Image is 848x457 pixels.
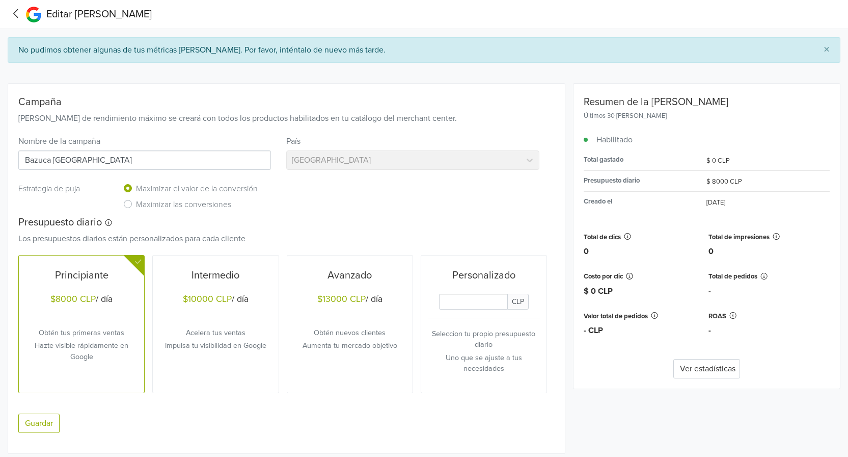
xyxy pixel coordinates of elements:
[576,176,706,186] div: Presupuesto diario
[708,313,726,321] h5: ROAS
[706,157,730,165] span: $ 0 CLP
[584,234,621,242] h5: Total de clics
[25,340,138,362] p: Hazte visible rápidamente en Google
[596,134,773,146] div: Habilitado
[136,200,231,210] h6: Maximizar las conversiones
[428,328,540,350] p: Seleccion tu propio presupuesto diario
[167,269,264,282] h5: Intermedio
[576,155,706,165] div: Total gastado
[18,150,271,170] input: Campaign name
[428,352,540,374] p: Uno que se ajuste a tus necesidades
[708,325,711,336] span: -
[706,198,725,207] span: [DATE]
[136,184,258,194] h6: Maximizar el valor de la conversión
[813,38,840,62] button: Close
[18,96,539,108] h5: Campaña
[50,294,96,304] div: $8000 CLP
[584,286,613,296] span: $ 0 CLP
[294,327,406,339] p: Obtén nuevos clientes
[435,269,532,282] h5: Personalizado
[287,256,413,393] button: Avanzado$13000 CLP/ díaObtén nuevos clientesAumenta tu mercado objetivo
[708,286,711,296] span: -
[584,313,648,321] h5: Valor total de pedidos
[183,294,232,304] div: $10000 CLP
[159,327,271,339] p: Acelera tus ventas
[824,42,830,57] span: ×
[708,246,714,257] span: 0
[708,234,770,242] h5: Total de impresiones
[11,233,547,245] div: Los presupuestos diarios están personalizados para cada cliente
[584,273,623,281] h5: Costo por clic
[18,414,60,433] button: Guardar
[11,112,547,124] div: [PERSON_NAME] de rendimiento máximo se creará con todos los productos habilitados en tu catálogo ...
[18,184,107,194] h6: Estrategia de puja
[159,294,271,307] h5: / día
[153,256,278,393] button: Intermedio$10000 CLP/ díaAcelera tus ventasImpulsa tu visibilidad en Google
[439,294,508,310] input: Daily Custom Budget
[584,246,589,257] span: 0
[18,137,271,146] h6: Nombre de la campaña
[19,256,144,393] button: Principiante$8000 CLP/ díaObtén tus primeras ventasHazte visible rápidamente en Google
[25,327,138,339] p: Obtén tus primeras ventas
[25,294,138,307] h5: / día
[584,325,603,336] span: - CLP
[507,294,529,310] span: CLP
[33,269,130,282] h5: Principiante
[46,8,152,20] span: Editar [PERSON_NAME]
[317,294,366,304] div: $13000 CLP
[286,137,539,146] h6: País
[159,340,271,351] p: Impulsa tu visibilidad en Google
[18,216,539,229] h5: Presupuesto diario
[584,111,822,121] div: Últimos 30 [PERSON_NAME]
[294,294,406,307] h5: / día
[8,37,840,63] div: No pudimos obtener algunas de tus métricas [PERSON_NAME]. Por favor, inténtalo de nuevo más tarde.
[302,269,398,282] h5: Avanzado
[584,96,822,108] h5: Resumen de la [PERSON_NAME]
[421,256,546,393] button: PersonalizadoDaily Custom BudgetCLPSeleccion tu propio presupuesto diarioUno que se ajuste a tus ...
[294,340,406,351] p: Aumenta tu mercado objetivo
[706,177,742,186] span: $ 8000 CLP
[576,197,706,207] div: Creado el
[708,273,757,281] h5: Total de pedidos
[673,359,740,378] button: Ver estadísticas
